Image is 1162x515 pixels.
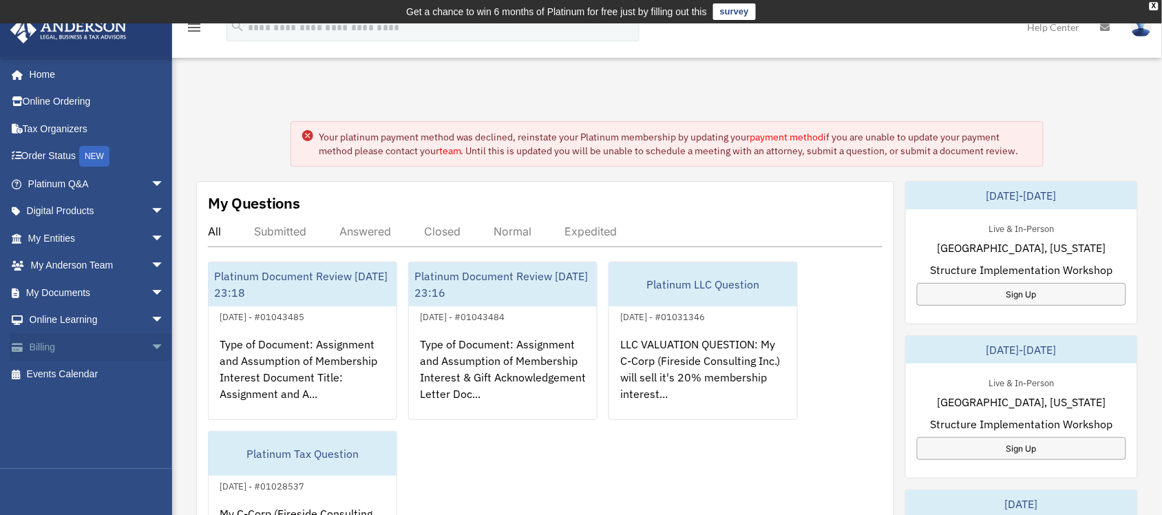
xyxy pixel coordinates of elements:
[409,308,516,323] div: [DATE] - #01043484
[209,432,397,476] div: Platinum Tax Question
[208,224,221,238] div: All
[209,478,315,492] div: [DATE] - #01028537
[1131,17,1152,37] img: User Pic
[230,19,245,34] i: search
[750,131,824,143] a: payment method
[10,361,185,388] a: Events Calendar
[339,224,391,238] div: Answered
[978,375,1066,389] div: Live & In-Person
[208,262,397,420] a: Platinum Document Review [DATE] 23:18[DATE] - #01043485Type of Document: Assignment and Assumptio...
[409,262,597,306] div: Platinum Document Review [DATE] 23:16
[1150,2,1159,10] div: close
[10,88,185,116] a: Online Ordering
[151,170,178,198] span: arrow_drop_down
[186,24,202,36] a: menu
[10,115,185,143] a: Tax Organizers
[10,61,178,88] a: Home
[151,333,178,361] span: arrow_drop_down
[439,145,461,157] a: team
[151,224,178,253] span: arrow_drop_down
[906,336,1137,364] div: [DATE]-[DATE]
[10,198,185,225] a: Digital Productsarrow_drop_down
[209,308,315,323] div: [DATE] - #01043485
[10,224,185,252] a: My Entitiesarrow_drop_down
[151,198,178,226] span: arrow_drop_down
[254,224,306,238] div: Submitted
[208,193,300,213] div: My Questions
[978,220,1066,235] div: Live & In-Person
[151,279,178,307] span: arrow_drop_down
[906,182,1137,209] div: [DATE]-[DATE]
[494,224,531,238] div: Normal
[564,224,617,238] div: Expedited
[609,262,798,420] a: Platinum LLC Question[DATE] - #01031346LLC VALUATION QUESTION: My C-Corp (Fireside Consulting Inc...
[409,325,597,432] div: Type of Document: Assignment and Assumption of Membership Interest & Gift Acknowledgement Letter ...
[938,240,1106,256] span: [GEOGRAPHIC_DATA], [US_STATE]
[408,262,598,420] a: Platinum Document Review [DATE] 23:16[DATE] - #01043484Type of Document: Assignment and Assumptio...
[406,3,707,20] div: Get a chance to win 6 months of Platinum for free just by filling out this
[151,252,178,280] span: arrow_drop_down
[424,224,461,238] div: Closed
[79,146,109,167] div: NEW
[938,394,1106,410] span: [GEOGRAPHIC_DATA], [US_STATE]
[609,262,797,306] div: Platinum LLC Question
[10,306,185,334] a: Online Learningarrow_drop_down
[931,262,1113,278] span: Structure Implementation Workshop
[609,308,716,323] div: [DATE] - #01031346
[10,333,185,361] a: Billingarrow_drop_down
[10,170,185,198] a: Platinum Q&Aarrow_drop_down
[209,325,397,432] div: Type of Document: Assignment and Assumption of Membership Interest Document Title: Assignment and...
[319,130,1032,158] div: Your platinum payment method was declined, reinstate your Platinum membership by updating your if...
[713,3,756,20] a: survey
[10,143,185,171] a: Order StatusNEW
[10,279,185,306] a: My Documentsarrow_drop_down
[6,17,131,43] img: Anderson Advisors Platinum Portal
[209,262,397,306] div: Platinum Document Review [DATE] 23:18
[917,437,1126,460] a: Sign Up
[609,325,797,432] div: LLC VALUATION QUESTION: My C-Corp (Fireside Consulting Inc.) will sell it's 20% membership intere...
[186,19,202,36] i: menu
[917,283,1126,306] a: Sign Up
[10,252,185,280] a: My Anderson Teamarrow_drop_down
[151,306,178,335] span: arrow_drop_down
[931,416,1113,432] span: Structure Implementation Workshop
